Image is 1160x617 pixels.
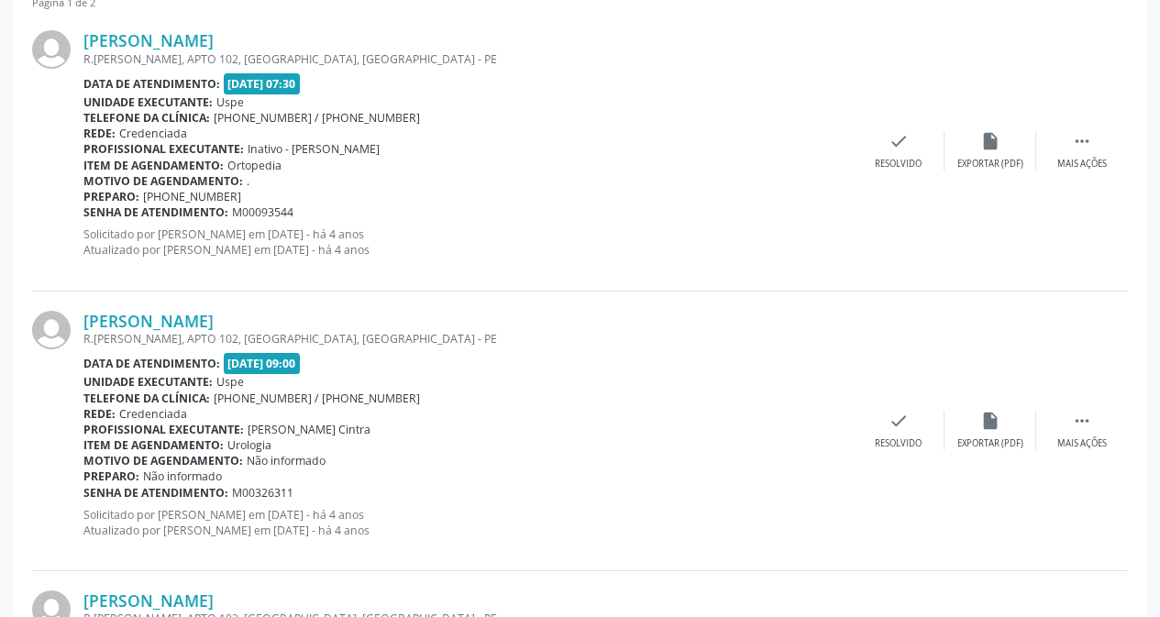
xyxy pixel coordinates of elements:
b: Preparo: [83,189,139,204]
b: Senha de atendimento: [83,485,228,501]
img: img [32,311,71,349]
span: Ortopedia [227,158,282,173]
i:  [1072,131,1092,151]
div: Resolvido [875,158,922,171]
span: . [247,173,249,189]
span: Urologia [227,437,271,453]
span: Credenciada [119,126,187,141]
span: [PHONE_NUMBER] / [PHONE_NUMBER] [214,110,420,126]
a: [PERSON_NAME] [83,30,214,50]
b: Item de agendamento: [83,158,224,173]
div: Exportar (PDF) [957,437,1023,450]
div: Mais ações [1057,437,1107,450]
span: [DATE] 07:30 [224,73,301,94]
b: Unidade executante: [83,374,213,390]
div: R.[PERSON_NAME], APTO 102, [GEOGRAPHIC_DATA], [GEOGRAPHIC_DATA] - PE [83,331,853,347]
span: Uspe [216,374,244,390]
b: Telefone da clínica: [83,391,210,406]
p: Solicitado por [PERSON_NAME] em [DATE] - há 4 anos Atualizado por [PERSON_NAME] em [DATE] - há 4 ... [83,507,853,538]
b: Profissional executante: [83,422,244,437]
b: Rede: [83,126,116,141]
i: insert_drive_file [980,411,1000,431]
span: [PHONE_NUMBER] [143,189,241,204]
span: Não informado [143,468,222,484]
b: Unidade executante: [83,94,213,110]
span: Credenciada [119,406,187,422]
b: Telefone da clínica: [83,110,210,126]
span: Uspe [216,94,244,110]
div: Exportar (PDF) [957,158,1023,171]
b: Rede: [83,406,116,422]
i: check [889,411,909,431]
b: Data de atendimento: [83,356,220,371]
div: R.[PERSON_NAME], APTO 102, [GEOGRAPHIC_DATA], [GEOGRAPHIC_DATA] - PE [83,51,853,67]
span: [PHONE_NUMBER] / [PHONE_NUMBER] [214,391,420,406]
b: Item de agendamento: [83,437,224,453]
a: [PERSON_NAME] [83,311,214,331]
b: Data de atendimento: [83,76,220,92]
b: Motivo de agendamento: [83,173,243,189]
p: Solicitado por [PERSON_NAME] em [DATE] - há 4 anos Atualizado por [PERSON_NAME] em [DATE] - há 4 ... [83,226,853,258]
div: Mais ações [1057,158,1107,171]
i: insert_drive_file [980,131,1000,151]
b: Preparo: [83,468,139,484]
span: [PERSON_NAME] Cintra [248,422,370,437]
span: M00093544 [232,204,293,220]
b: Senha de atendimento: [83,204,228,220]
span: M00326311 [232,485,293,501]
img: img [32,30,71,69]
span: Inativo - [PERSON_NAME] [248,141,380,157]
span: Não informado [247,453,326,468]
i: check [889,131,909,151]
b: Profissional executante: [83,141,244,157]
b: Motivo de agendamento: [83,453,243,468]
div: Resolvido [875,437,922,450]
a: [PERSON_NAME] [83,590,214,611]
i:  [1072,411,1092,431]
span: [DATE] 09:00 [224,353,301,374]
